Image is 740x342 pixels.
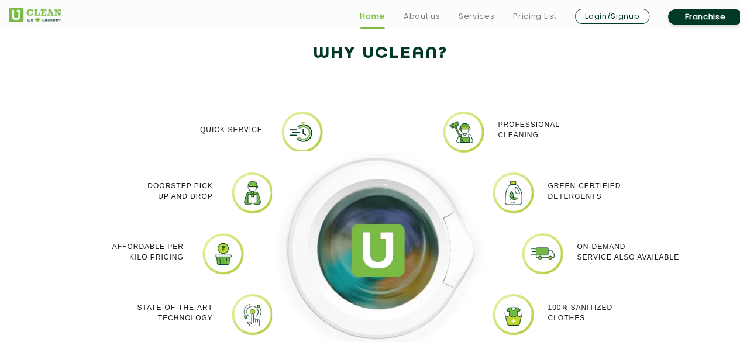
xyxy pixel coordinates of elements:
img: laundry pick and drop services [201,232,245,275]
p: Affordable per kilo pricing [112,241,184,262]
a: Home [360,9,385,23]
p: Professional cleaning [498,119,559,140]
a: About us [404,9,440,23]
a: Pricing List [513,9,556,23]
img: Uclean laundry [491,292,535,336]
img: UClean Laundry and Dry Cleaning [9,8,61,22]
p: Quick Service [200,125,263,135]
img: Online dry cleaning services [230,171,274,215]
p: On-demand service also available [577,241,679,262]
a: Services [459,9,494,23]
p: State-of-the-art Technology [137,302,212,323]
img: Laundry shop near me [230,292,274,336]
a: Login/Signup [575,9,649,24]
p: 100% Sanitized Clothes [548,302,612,323]
img: Laundry [521,232,565,275]
img: laundry near me [491,171,535,215]
p: Green-Certified Detergents [548,180,621,201]
img: PROFESSIONAL_CLEANING_11zon.webp [442,110,486,154]
p: Doorstep Pick up and Drop [147,180,212,201]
